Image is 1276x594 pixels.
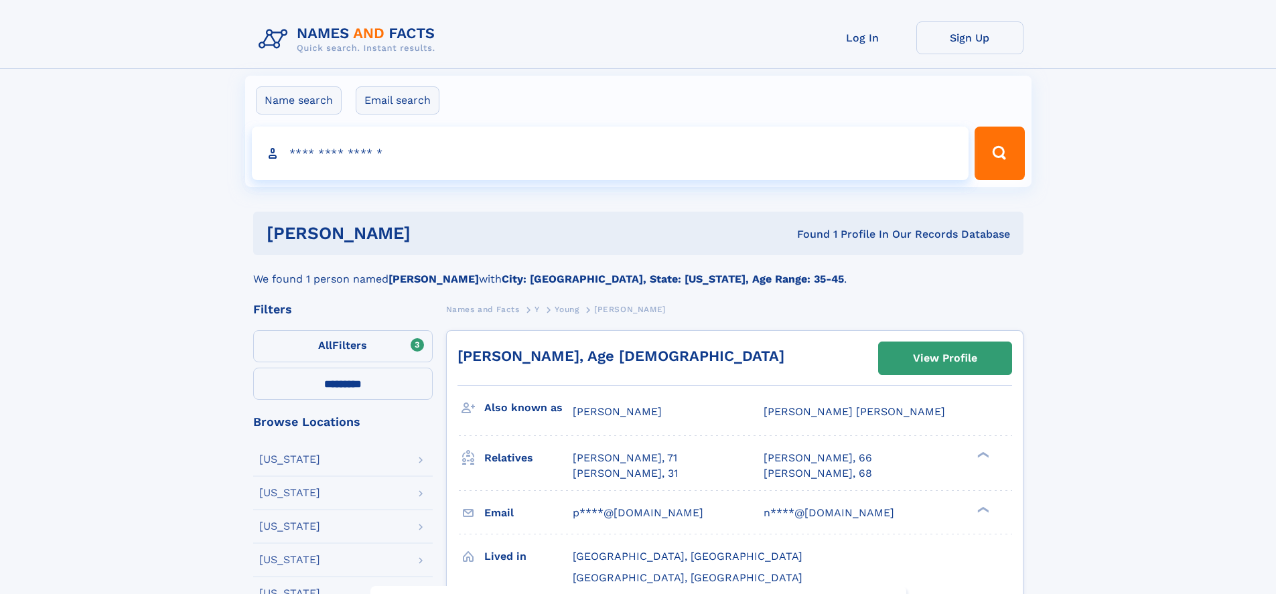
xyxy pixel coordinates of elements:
[879,342,1011,374] a: View Profile
[457,348,784,364] a: [PERSON_NAME], Age [DEMOGRAPHIC_DATA]
[484,545,573,568] h3: Lived in
[267,225,604,242] h1: [PERSON_NAME]
[253,330,433,362] label: Filters
[764,466,872,481] a: [PERSON_NAME], 68
[913,343,977,374] div: View Profile
[573,466,678,481] a: [PERSON_NAME], 31
[484,502,573,524] h3: Email
[555,301,579,317] a: Young
[974,451,990,459] div: ❯
[764,405,945,418] span: [PERSON_NAME] [PERSON_NAME]
[388,273,479,285] b: [PERSON_NAME]
[573,550,802,563] span: [GEOGRAPHIC_DATA], [GEOGRAPHIC_DATA]
[916,21,1023,54] a: Sign Up
[446,301,520,317] a: Names and Facts
[253,21,446,58] img: Logo Names and Facts
[259,554,320,565] div: [US_STATE]
[502,273,844,285] b: City: [GEOGRAPHIC_DATA], State: [US_STATE], Age Range: 35-45
[318,339,332,352] span: All
[573,405,662,418] span: [PERSON_NAME]
[974,505,990,514] div: ❯
[555,305,579,314] span: Young
[809,21,916,54] a: Log In
[253,416,433,428] div: Browse Locations
[975,127,1024,180] button: Search Button
[484,447,573,469] h3: Relatives
[356,86,439,115] label: Email search
[573,451,677,465] a: [PERSON_NAME], 71
[604,227,1010,242] div: Found 1 Profile In Our Records Database
[253,303,433,315] div: Filters
[256,86,342,115] label: Name search
[484,396,573,419] h3: Also known as
[764,451,872,465] a: [PERSON_NAME], 66
[259,488,320,498] div: [US_STATE]
[252,127,969,180] input: search input
[259,454,320,465] div: [US_STATE]
[594,305,666,314] span: [PERSON_NAME]
[573,571,802,584] span: [GEOGRAPHIC_DATA], [GEOGRAPHIC_DATA]
[535,301,540,317] a: Y
[259,521,320,532] div: [US_STATE]
[253,255,1023,287] div: We found 1 person named with .
[535,305,540,314] span: Y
